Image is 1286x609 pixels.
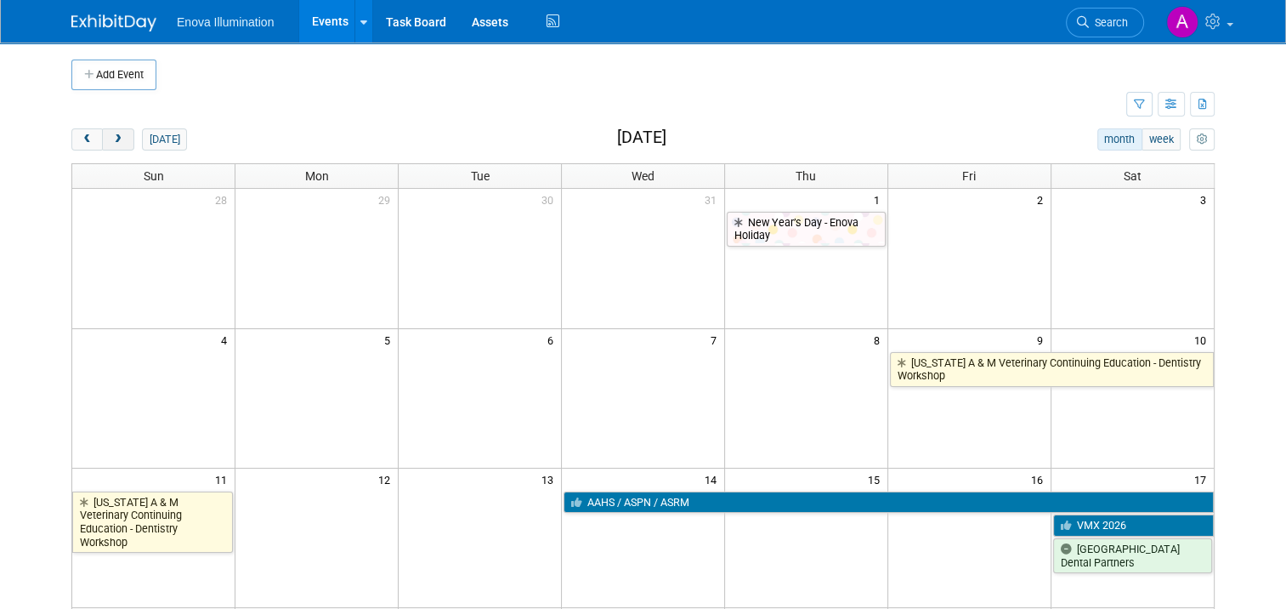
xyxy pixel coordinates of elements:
[727,212,886,247] a: New Year’s Day - Enova Holiday
[1193,329,1214,350] span: 10
[709,329,724,350] span: 7
[540,189,561,210] span: 30
[142,128,187,151] button: [DATE]
[219,329,235,350] span: 4
[1053,515,1214,537] a: VMX 2026
[866,469,887,490] span: 15
[1198,189,1214,210] span: 3
[177,15,274,29] span: Enova Illumination
[703,189,724,210] span: 31
[796,169,816,183] span: Thu
[71,60,156,90] button: Add Event
[1035,329,1051,350] span: 9
[1053,538,1212,573] a: [GEOGRAPHIC_DATA] Dental Partners
[377,469,398,490] span: 12
[1124,169,1142,183] span: Sat
[377,189,398,210] span: 29
[72,492,233,554] a: [US_STATE] A & M Veterinary Continuing Education - Dentistry Workshop
[1089,16,1128,29] span: Search
[1097,128,1142,151] button: month
[102,128,133,151] button: next
[1166,6,1198,38] img: Andrea Miller
[617,128,666,147] h2: [DATE]
[1196,134,1207,145] i: Personalize Calendar
[632,169,654,183] span: Wed
[962,169,976,183] span: Fri
[213,469,235,490] span: 11
[71,14,156,31] img: ExhibitDay
[546,329,561,350] span: 6
[71,128,103,151] button: prev
[213,189,235,210] span: 28
[564,492,1214,514] a: AAHS / ASPN / ASRM
[1035,189,1051,210] span: 2
[144,169,164,183] span: Sun
[471,169,490,183] span: Tue
[540,469,561,490] span: 13
[872,329,887,350] span: 8
[1189,128,1215,151] button: myCustomButton
[890,352,1214,387] a: [US_STATE] A & M Veterinary Continuing Education - Dentistry Workshop
[1029,469,1051,490] span: 16
[305,169,329,183] span: Mon
[382,329,398,350] span: 5
[1066,8,1144,37] a: Search
[703,469,724,490] span: 14
[1193,469,1214,490] span: 17
[872,189,887,210] span: 1
[1142,128,1181,151] button: week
